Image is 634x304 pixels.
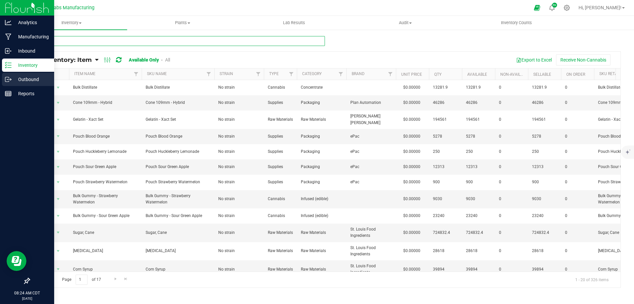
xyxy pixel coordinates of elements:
[466,149,491,155] span: 250
[268,230,293,236] span: Raw Materials
[512,54,556,65] button: Export to Excel
[350,100,392,106] span: Plan Automation
[218,213,260,219] span: No strain
[565,179,590,185] span: 0
[466,133,491,140] span: 5278
[499,84,524,91] span: 0
[301,116,342,123] span: Raw Materials
[12,33,51,41] p: Manufacturing
[54,132,62,141] span: select
[12,75,51,83] p: Outbound
[400,265,424,274] span: $0.00000
[146,116,210,123] span: Gelatin - Xact Set
[268,149,293,155] span: Supplies
[400,246,424,256] span: $0.00000
[73,193,138,205] span: Bulk Gummy - Strawberry Watermelon
[350,164,392,170] span: ePac
[499,164,524,170] span: 0
[565,149,590,155] span: 0
[401,72,422,77] a: Unit Price
[301,133,342,140] span: Packaging
[532,100,557,106] span: 46286
[146,213,210,219] span: Bulk Gummy - Sour Green Apple
[433,230,458,236] span: 724832.4
[433,164,458,170] span: 12313
[301,230,342,236] span: Raw Materials
[499,116,524,123] span: 0
[146,149,210,155] span: Pouch Huckleberry Lemonade
[433,213,458,219] span: 23240
[400,177,424,187] span: $0.00000
[532,266,557,273] span: 39894
[302,71,322,76] a: Category
[54,98,62,108] span: select
[73,213,138,219] span: Bulk Gummy - Sour Green Apple
[73,149,138,155] span: Pouch Huckleberry Lemonade
[499,100,524,106] span: 0
[54,195,62,204] span: select
[54,147,62,156] span: select
[286,68,297,80] a: Filter
[461,16,572,30] a: Inventory Counts
[400,194,424,204] span: $0.00000
[433,149,458,155] span: 250
[565,196,590,202] span: 0
[218,230,260,236] span: No strain
[466,116,491,123] span: 194561
[253,68,264,80] a: Filter
[301,179,342,185] span: Packaging
[466,196,491,202] span: 9030
[400,162,424,172] span: $0.00000
[499,149,524,155] span: 0
[127,20,238,26] span: Plants
[532,133,557,140] span: 5278
[350,133,392,140] span: ePac
[34,56,95,64] a: All Inventory: Item
[533,72,551,77] a: Sellable
[563,5,571,11] div: Manage settings
[301,196,342,202] span: Infused (edible)
[532,213,557,219] span: 23240
[466,230,491,236] span: 724832.4
[565,266,590,273] span: 0
[352,71,365,76] a: Brand
[530,1,545,14] span: Open Ecommerce Menu
[350,113,392,126] span: [PERSON_NAME] [PERSON_NAME]
[56,275,106,285] span: Page of 17
[400,83,424,92] span: $0.00000
[146,179,210,185] span: Pouch Strawberry Watermelon
[5,33,12,40] inline-svg: Manufacturing
[532,230,557,236] span: 724832.4
[565,230,590,236] span: 0
[5,48,12,54] inline-svg: Inbound
[532,196,557,202] span: 9030
[532,149,557,155] span: 250
[565,248,590,254] span: 0
[218,84,260,91] span: No strain
[16,20,127,26] span: Inventory
[129,57,159,63] a: Available Only
[54,246,62,256] span: select
[301,164,342,170] span: Packaging
[268,84,293,91] span: Cannabis
[146,230,210,236] span: Sugar, Cane
[218,196,260,202] span: No strain
[553,4,556,7] span: 9+
[268,100,293,106] span: Supplies
[433,248,458,254] span: 28618
[301,100,342,106] span: Packaging
[565,164,590,170] span: 0
[532,84,557,91] span: 13281.9
[218,179,260,185] span: No strain
[433,196,458,202] span: 9030
[566,72,585,77] a: On Order
[499,266,524,273] span: 0
[54,178,62,187] span: select
[466,84,491,91] span: 13281.9
[54,162,62,172] span: select
[5,62,12,68] inline-svg: Inventory
[74,71,95,76] a: Item Name
[466,266,491,273] span: 39894
[274,20,314,26] span: Lab Results
[12,61,51,69] p: Inventory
